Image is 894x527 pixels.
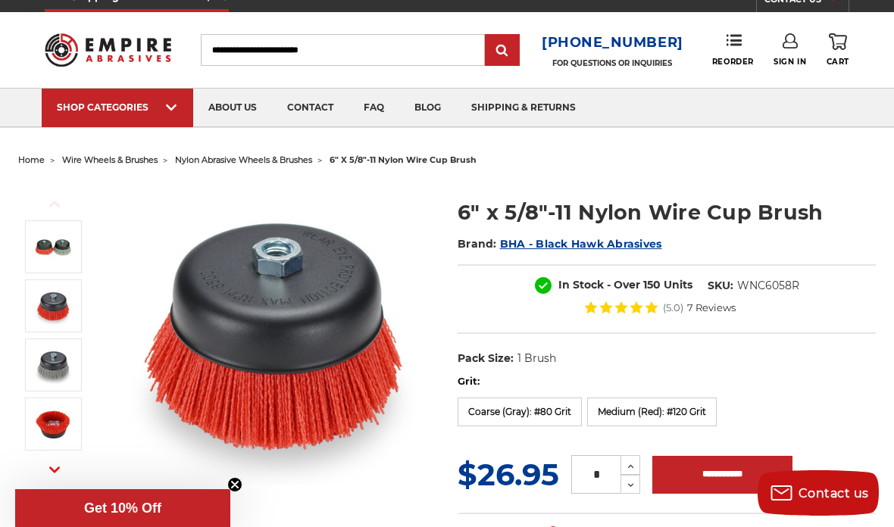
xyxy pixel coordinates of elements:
[36,188,73,220] button: Previous
[34,228,72,266] img: 6" x 5/8"-11 Nylon Wire Wheel Cup Brushes
[664,278,692,292] span: Units
[542,32,683,54] a: [PHONE_NUMBER]
[758,470,879,516] button: Contact us
[607,278,640,292] span: - Over
[663,303,683,313] span: (5.0)
[517,351,556,366] dd: 1 Brush
[774,57,806,67] span: Sign In
[123,182,426,485] img: 6" x 5/8"-11 Nylon Wire Wheel Cup Brushes
[458,198,876,227] h1: 6" x 5/8"-11 Nylon Wire Cup Brush
[45,25,171,74] img: Empire Abrasives
[558,278,604,292] span: In Stock
[687,303,736,313] span: 7 Reviews
[175,154,312,165] a: nylon abrasive wheels & brushes
[708,278,733,294] dt: SKU:
[193,89,272,127] a: about us
[399,89,456,127] a: blog
[34,287,72,325] img: 6" Nylon Cup Brush, red medium
[34,346,72,384] img: 6" Nylon Cup Brush, gray coarse
[456,89,591,127] a: shipping & returns
[15,489,230,527] div: Get 10% OffClose teaser
[84,500,161,516] span: Get 10% Off
[458,351,514,366] dt: Pack Size:
[34,405,72,443] img: red nylon wire bristle cup brush 6 inch
[272,89,349,127] a: contact
[458,374,876,389] label: Grit:
[62,154,158,165] a: wire wheels & brushes
[18,154,45,165] a: home
[712,57,754,67] span: Reorder
[458,237,497,251] span: Brand:
[500,237,662,251] a: BHA - Black Hawk Abrasives
[712,33,754,66] a: Reorder
[827,57,849,67] span: Cart
[330,154,477,165] span: 6" x 5/8"-11 nylon wire cup brush
[227,477,242,492] button: Close teaser
[643,278,661,292] span: 150
[827,33,849,67] a: Cart
[737,278,799,294] dd: WNC6058R
[57,101,178,113] div: SHOP CATEGORIES
[458,456,559,493] span: $26.95
[487,36,517,66] input: Submit
[36,454,73,486] button: Next
[349,89,399,127] a: faq
[542,58,683,68] p: FOR QUESTIONS OR INQUIRIES
[799,486,869,500] span: Contact us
